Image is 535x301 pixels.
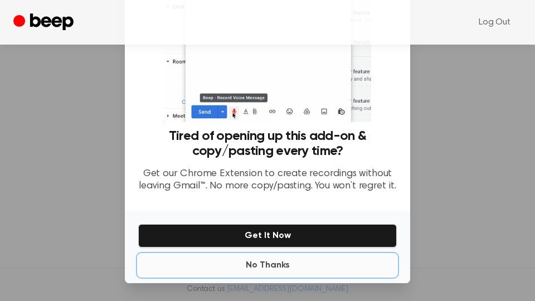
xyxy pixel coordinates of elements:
button: No Thanks [138,254,397,276]
a: Log Out [468,9,522,36]
p: Get our Chrome Extension to create recordings without leaving Gmail™. No more copy/pasting. You w... [138,168,397,193]
a: Beep [13,12,76,33]
h3: Tired of opening up this add-on & copy/pasting every time? [138,129,397,159]
button: Get It Now [138,224,397,247]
